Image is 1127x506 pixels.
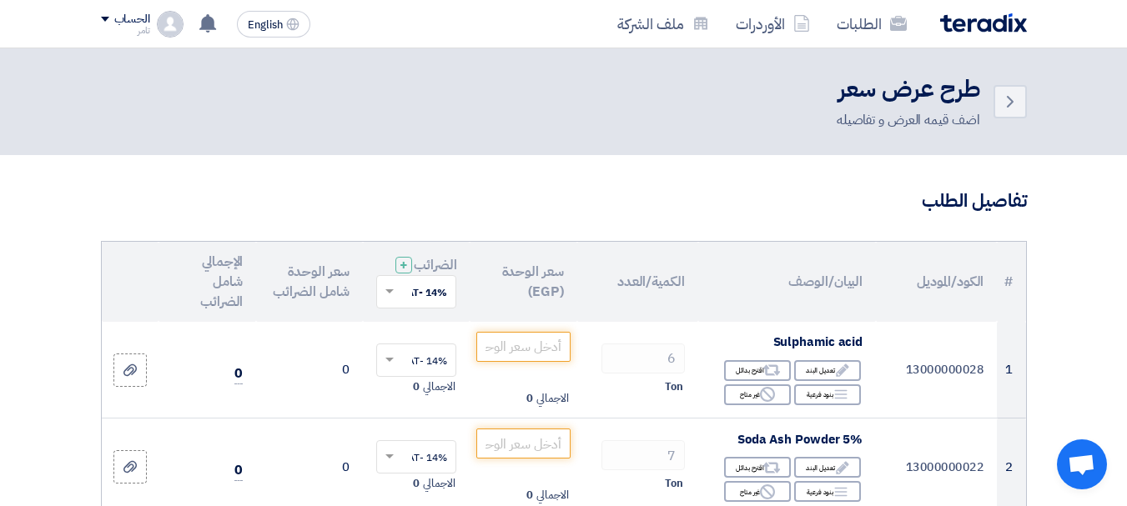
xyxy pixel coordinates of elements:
[665,378,683,395] span: Ton
[724,481,791,502] div: غير متاح
[724,457,791,478] div: اقترح بدائل
[423,475,455,492] span: الاجمالي
[256,322,363,418] td: 0
[237,11,310,38] button: English
[413,378,420,395] span: 0
[476,332,570,362] input: أدخل سعر الوحدة
[601,440,685,470] input: RFQ_STEP1.ITEMS.2.AMOUNT_TITLE
[794,360,861,381] div: تعديل البند
[234,363,243,384] span: 0
[997,322,1025,418] td: 1
[665,475,683,492] span: Ton
[997,242,1025,322] th: #
[794,481,861,502] div: بنود فرعية
[101,26,150,35] div: تامر
[256,242,363,322] th: سعر الوحدة شامل الضرائب
[773,333,863,351] span: Sulphamic acid
[1057,439,1107,489] a: Open chat
[876,242,997,322] th: الكود/الموديل
[837,73,980,106] h2: طرح عرض سعر
[876,322,997,418] td: 13000000028
[376,440,456,473] ng-select: VAT
[724,384,791,405] div: غير متاح
[400,255,408,275] span: +
[470,242,576,322] th: سعر الوحدة (EGP)
[837,110,980,130] div: اضف قيمه العرض و تفاصيله
[698,242,876,322] th: البيان/الوصف
[737,430,863,448] span: Soda Ash Powder 5%
[234,460,243,481] span: 0
[363,242,470,322] th: الضرائب
[476,428,570,458] input: أدخل سعر الوحدة
[724,360,791,381] div: اقترح بدائل
[157,11,184,38] img: profile_test.png
[577,242,698,322] th: الكمية/العدد
[794,457,861,478] div: تعديل البند
[940,13,1027,33] img: Teradix logo
[823,4,920,43] a: الطلبات
[114,13,150,27] div: الحساب
[526,487,533,503] span: 0
[158,242,256,322] th: الإجمالي شامل الضرائب
[413,475,420,492] span: 0
[536,390,568,407] span: الاجمالي
[423,378,455,395] span: الاجمالي
[722,4,823,43] a: الأوردرات
[536,487,568,503] span: الاجمالي
[376,343,456,377] ng-select: VAT
[526,390,533,407] span: 0
[601,343,685,373] input: RFQ_STEP1.ITEMS.2.AMOUNT_TITLE
[604,4,722,43] a: ملف الشركة
[248,19,283,31] span: English
[101,188,1027,214] h3: تفاصيل الطلب
[794,384,861,405] div: بنود فرعية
